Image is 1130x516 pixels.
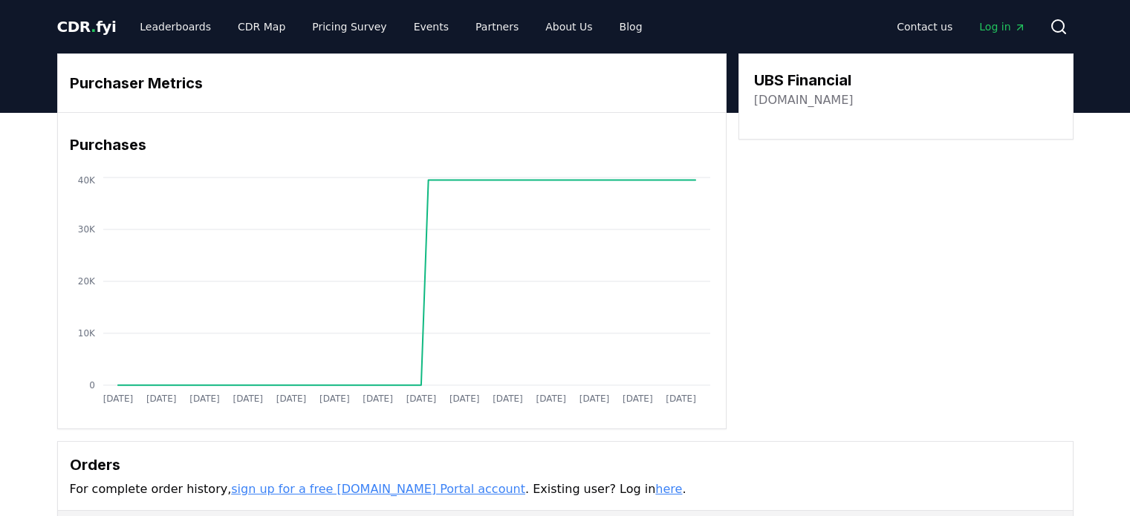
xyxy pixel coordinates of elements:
a: Leaderboards [128,13,223,40]
tspan: [DATE] [189,393,220,404]
a: Pricing Survey [300,13,398,40]
tspan: [DATE] [406,393,436,404]
tspan: [DATE] [449,393,480,404]
tspan: [DATE] [146,393,176,404]
a: here [655,482,682,496]
a: Events [402,13,461,40]
tspan: 30K [77,224,95,235]
span: CDR fyi [57,18,117,36]
h3: Purchases [70,134,714,156]
tspan: [DATE] [103,393,133,404]
nav: Main [885,13,1037,40]
a: sign up for a free [DOMAIN_NAME] Portal account [231,482,525,496]
tspan: [DATE] [666,393,696,404]
nav: Main [128,13,654,40]
tspan: 20K [77,276,95,287]
h3: Purchaser Metrics [70,72,714,94]
a: Log in [967,13,1037,40]
a: Partners [464,13,530,40]
tspan: [DATE] [579,393,610,404]
tspan: 40K [77,175,95,186]
a: CDR.fyi [57,16,117,37]
tspan: 0 [89,380,95,391]
a: About Us [533,13,604,40]
tspan: [DATE] [493,393,523,404]
tspan: [DATE] [276,393,306,404]
h3: Orders [70,454,1061,476]
a: Blog [608,13,655,40]
tspan: [DATE] [233,393,263,404]
tspan: 10K [77,328,95,339]
a: [DOMAIN_NAME] [754,91,854,109]
span: . [91,18,96,36]
tspan: [DATE] [319,393,350,404]
tspan: [DATE] [536,393,566,404]
h3: UBS Financial [754,69,854,91]
a: CDR Map [226,13,297,40]
span: Log in [979,19,1025,34]
a: Contact us [885,13,964,40]
tspan: [DATE] [623,393,653,404]
p: For complete order history, . Existing user? Log in . [70,480,1061,498]
tspan: [DATE] [363,393,393,404]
